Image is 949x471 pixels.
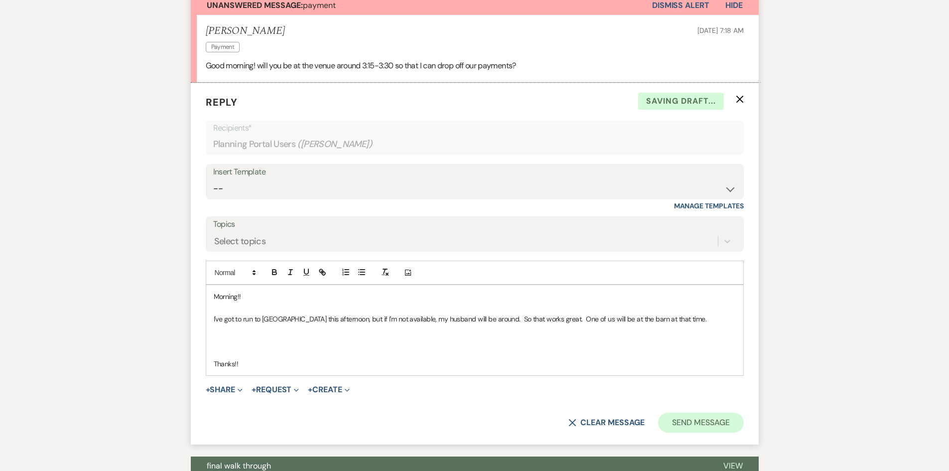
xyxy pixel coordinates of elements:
[297,138,372,151] span: ( [PERSON_NAME] )
[214,291,736,302] p: Morning!!
[252,386,299,394] button: Request
[214,314,736,324] p: I've got to run to [GEOGRAPHIC_DATA] this afternoon, but if I'm not available, my husband will be...
[658,413,743,433] button: Send Message
[214,358,736,369] p: Thanks!!
[206,386,243,394] button: Share
[213,165,736,179] div: Insert Template
[308,386,349,394] button: Create
[213,217,736,232] label: Topics
[638,93,724,110] span: Saving draft...
[252,386,256,394] span: +
[568,419,644,427] button: Clear message
[213,122,736,135] p: Recipients*
[214,235,266,248] div: Select topics
[206,42,240,52] span: Payment
[723,461,743,471] span: View
[206,386,210,394] span: +
[206,59,744,72] p: Good morning! will you be at the venue around 3:15-3:30 so that I can drop off our payments?
[213,135,736,154] div: Planning Portal Users
[674,201,744,210] a: Manage Templates
[308,386,312,394] span: +
[207,461,271,471] span: final walk through
[697,26,743,35] span: [DATE] 7:18 AM
[206,25,285,37] h5: [PERSON_NAME]
[206,96,238,109] span: Reply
